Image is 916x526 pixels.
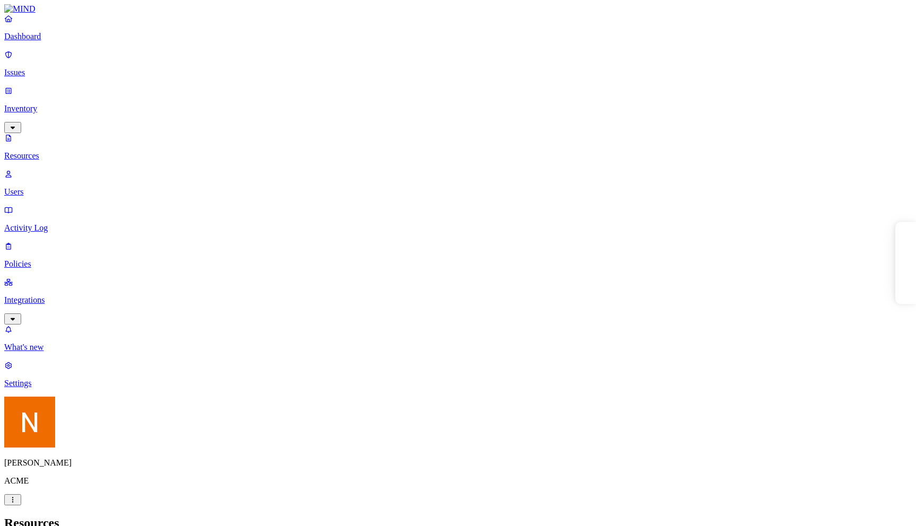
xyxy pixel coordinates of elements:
p: [PERSON_NAME] [4,458,912,468]
img: MIND [4,4,36,14]
img: Nitai Mishary [4,397,55,448]
p: Users [4,187,912,197]
p: Integrations [4,295,912,305]
p: Settings [4,379,912,388]
p: Activity Log [4,223,912,233]
p: ACME [4,476,912,486]
p: What's new [4,343,912,352]
p: Policies [4,259,912,269]
p: Resources [4,151,912,161]
p: Issues [4,68,912,77]
p: Dashboard [4,32,912,41]
p: Inventory [4,104,912,113]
